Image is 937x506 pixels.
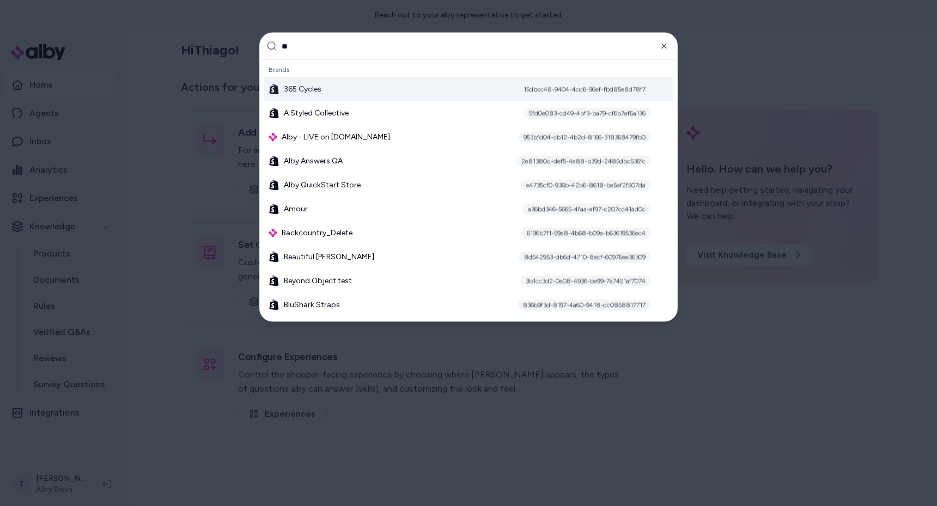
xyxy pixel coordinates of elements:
[264,62,673,77] div: Brands
[522,204,651,215] div: a36bd346-5665-4faa-af97-c207cc41ad0c
[518,132,651,143] div: 953bfd04-cb12-4b2d-8166-318368479fb0
[284,180,361,191] span: Alby QuickStart Store
[521,228,651,239] div: 6196b7f1-59a8-4b68-b09a-b63619536ec4
[284,84,321,95] span: 365 Cycles
[518,300,651,310] div: 836b9f3d-8197-4a60-9418-dc0858817717
[284,252,374,263] span: Beautiful [PERSON_NAME]
[520,276,651,286] div: 3b1cc3d2-0e08-4936-be99-7a7451af7074
[284,300,340,310] span: BluShark Straps
[269,133,277,142] img: alby Logo
[269,229,277,237] img: alby Logo
[516,156,651,167] div: 2e81380d-def5-4a88-b39d-2485dbc536fc
[282,228,352,239] span: Backcountry_Delete
[519,252,651,263] div: 8d542953-db6d-4710-8ecf-60976ee36309
[518,84,651,95] div: 15dbcc48-9404-4cd6-96ef-fbd85e8d78f7
[521,180,651,191] div: e4735cf0-936b-42b6-8618-be5ef2f507da
[284,108,349,119] span: A Styled Collective
[284,276,352,286] span: Beyond Object test
[282,132,390,143] span: Alby - LIVE on [DOMAIN_NAME]
[260,60,677,321] div: Suggestions
[284,204,308,215] span: Amour
[284,156,343,167] span: Alby Answers QA
[524,108,651,119] div: 5fd0e083-cd49-4bf3-ba79-cf6b7ef6a136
